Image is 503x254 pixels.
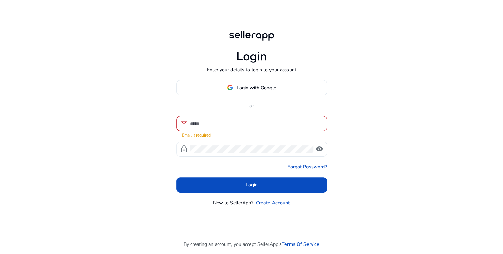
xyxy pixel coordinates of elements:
[196,132,211,138] strong: required
[182,131,321,138] mat-error: Email is
[246,181,258,188] span: Login
[227,85,233,91] img: google-logo.svg
[213,199,253,206] p: New to SellerApp?
[180,120,188,128] span: mail
[207,66,296,73] p: Enter your details to login to your account
[256,199,290,206] a: Create Account
[176,102,327,109] p: or
[176,80,327,95] button: Login with Google
[180,145,188,153] span: lock
[287,163,327,170] a: Forgot Password?
[176,177,327,193] button: Login
[315,145,323,153] span: visibility
[236,49,267,64] h1: Login
[237,84,276,91] span: Login with Google
[282,241,319,248] a: Terms Of Service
